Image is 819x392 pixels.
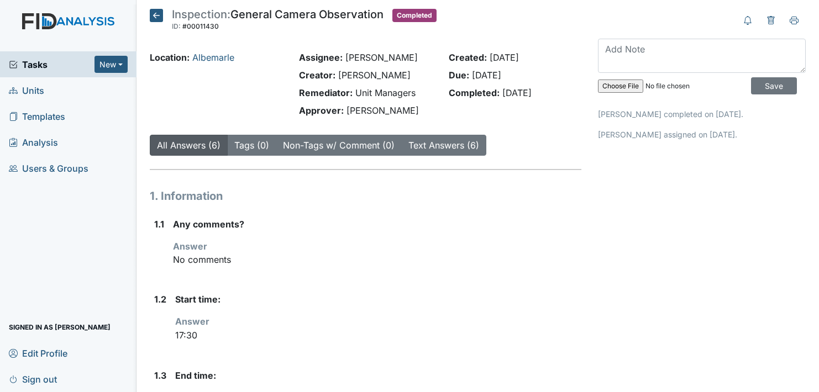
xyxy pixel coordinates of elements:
[172,8,230,21] span: Inspection:
[182,22,219,30] span: #00011430
[598,129,806,140] p: [PERSON_NAME] assigned on [DATE].
[173,218,244,231] label: Any comments?
[449,87,500,98] strong: Completed:
[9,134,58,151] span: Analysis
[173,253,581,266] p: No comments
[472,70,501,81] span: [DATE]
[9,108,65,125] span: Templates
[154,369,166,382] label: 1.3
[150,135,228,156] button: All Answers (6)
[9,82,44,99] span: Units
[283,140,395,151] a: Non-Tags w/ Comment (0)
[154,218,164,231] label: 1.1
[157,140,221,151] a: All Answers (6)
[175,293,221,306] label: Start time:
[95,56,128,73] button: New
[299,52,343,63] strong: Assignee:
[9,370,57,388] span: Sign out
[192,52,234,63] a: Albemarle
[408,140,479,151] a: Text Answers (6)
[9,345,67,362] span: Edit Profile
[276,135,402,156] button: Non-Tags w/ Comment (0)
[502,87,532,98] span: [DATE]
[175,316,209,327] strong: Answer
[449,70,469,81] strong: Due:
[172,9,384,33] div: General Camera Observation
[299,70,335,81] strong: Creator:
[751,77,797,94] input: Save
[175,369,216,382] label: End time:
[401,135,486,156] button: Text Answers (6)
[347,105,419,116] span: [PERSON_NAME]
[150,188,581,204] h1: 1. Information
[227,135,276,156] button: Tags (0)
[449,52,487,63] strong: Created:
[392,9,437,22] span: Completed
[9,319,111,336] span: Signed in as [PERSON_NAME]
[154,293,166,306] label: 1.2
[150,52,190,63] strong: Location:
[598,108,806,120] p: [PERSON_NAME] completed on [DATE].
[338,70,411,81] span: [PERSON_NAME]
[299,105,344,116] strong: Approver:
[345,52,418,63] span: [PERSON_NAME]
[355,87,416,98] span: Unit Managers
[9,160,88,177] span: Users & Groups
[234,140,269,151] a: Tags (0)
[9,58,95,71] a: Tasks
[299,87,353,98] strong: Remediator:
[172,22,181,30] span: ID:
[490,52,519,63] span: [DATE]
[173,241,207,252] strong: Answer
